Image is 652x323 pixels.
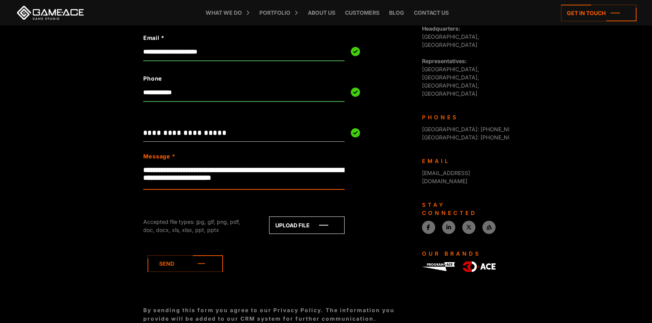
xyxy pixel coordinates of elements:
a: Upload file [269,216,345,234]
img: 3D-Ace [463,261,496,272]
a: [EMAIL_ADDRESS][DOMAIN_NAME] [422,170,470,184]
img: Program-Ace [422,262,455,271]
strong: Headquarters: [422,25,460,32]
span: [GEOGRAPHIC_DATA], [GEOGRAPHIC_DATA], [GEOGRAPHIC_DATA], [GEOGRAPHIC_DATA] [422,58,479,97]
div: Our Brands [422,249,503,258]
a: Send [148,255,223,272]
span: [GEOGRAPHIC_DATA]: [PHONE_NUMBER] [422,126,529,132]
label: Phone [143,74,304,83]
div: Email [422,157,503,165]
div: Stay connected [422,201,503,217]
span: [GEOGRAPHIC_DATA], [GEOGRAPHIC_DATA] [422,25,479,48]
label: Email * [143,34,304,42]
div: Accepted file types: jpg, gif, png, pdf, doc, docx, xls, xlsx, ppt, pptx [143,218,252,234]
strong: Representatives: [422,58,467,64]
span: [GEOGRAPHIC_DATA]: [PHONE_NUMBER] [422,134,529,141]
label: Message * [143,152,175,161]
div: Phones [422,113,503,121]
div: By sending this form you agree to our Privacy Policy. The information you provide will be added t... [143,306,414,323]
a: Get in touch [561,5,637,21]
